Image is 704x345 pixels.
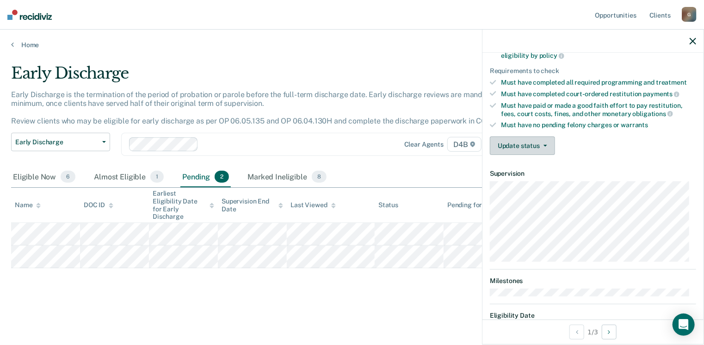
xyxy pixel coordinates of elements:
[150,171,164,183] span: 1
[539,52,564,59] span: policy
[215,171,229,183] span: 2
[501,90,696,98] div: Must have completed court-ordered restitution
[153,190,214,221] div: Earliest Eligibility Date for Early Discharge
[673,314,695,336] div: Open Intercom Messenger
[11,167,77,187] div: Eligible Now
[92,167,166,187] div: Almost Eligible
[602,325,617,339] button: Next Opportunity
[633,110,673,117] span: obligations
[501,121,696,129] div: Must have no pending felony charges or
[621,121,648,129] span: warrants
[312,171,327,183] span: 8
[490,170,696,178] dt: Supervision
[222,197,283,213] div: Supervision End Date
[11,64,539,90] div: Early Discharge
[180,167,231,187] div: Pending
[682,7,697,22] div: G
[15,201,41,209] div: Name
[656,79,687,86] span: treatment
[643,90,680,98] span: payments
[15,138,99,146] span: Early Discharge
[447,137,481,152] span: D4B
[490,277,696,285] dt: Milestones
[84,201,113,209] div: DOC ID
[246,167,328,187] div: Marked Ineligible
[501,79,696,86] div: Must have completed all required programming and
[378,201,398,209] div: Status
[11,41,693,49] a: Home
[501,102,696,117] div: Must have paid or made a good faith effort to pay restitution, fees, court costs, fines, and othe...
[7,10,52,20] img: Recidiviz
[490,136,555,155] button: Update status
[11,90,508,126] p: Early Discharge is the termination of the period of probation or parole before the full-term disc...
[569,325,584,339] button: Previous Opportunity
[482,320,704,344] div: 1 / 3
[404,141,444,148] div: Clear agents
[490,312,696,320] dt: Eligibility Date
[290,201,335,209] div: Last Viewed
[490,67,696,75] div: Requirements to check
[61,171,75,183] span: 6
[447,201,490,209] div: Pending for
